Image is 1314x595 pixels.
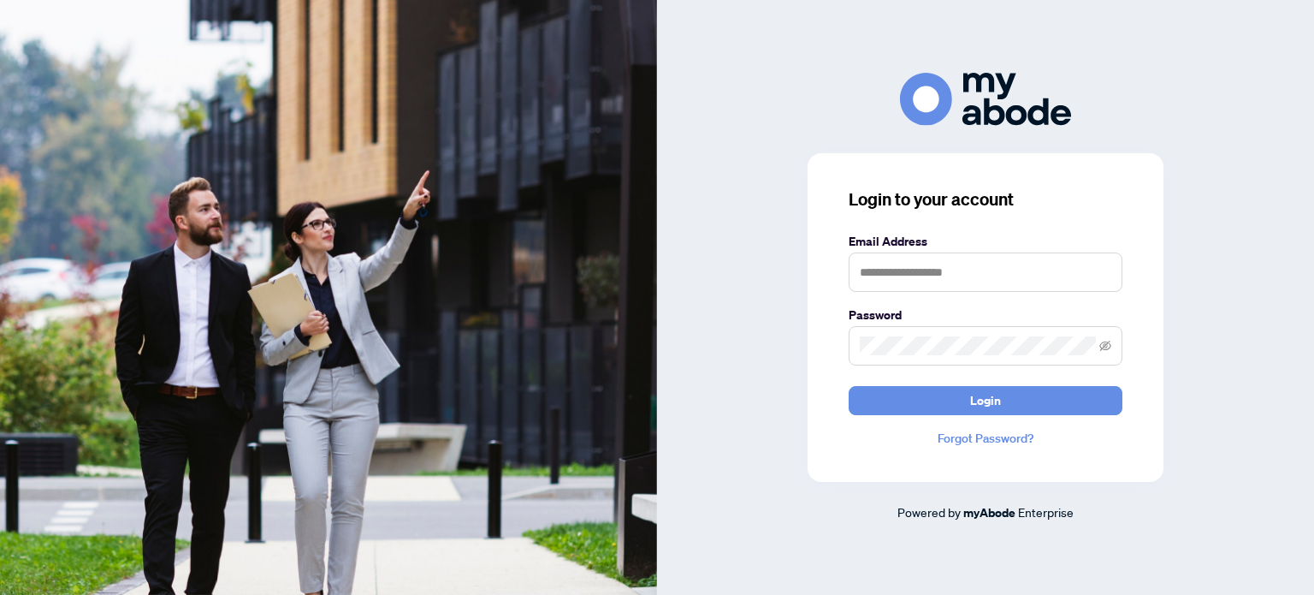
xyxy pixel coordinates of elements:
[963,503,1015,522] a: myAbode
[1099,340,1111,352] span: eye-invisible
[849,187,1122,211] h3: Login to your account
[900,73,1071,125] img: ma-logo
[849,429,1122,448] a: Forgot Password?
[849,386,1122,415] button: Login
[1018,504,1074,520] span: Enterprise
[849,306,1122,324] label: Password
[970,387,1001,414] span: Login
[897,504,961,520] span: Powered by
[849,232,1122,251] label: Email Address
